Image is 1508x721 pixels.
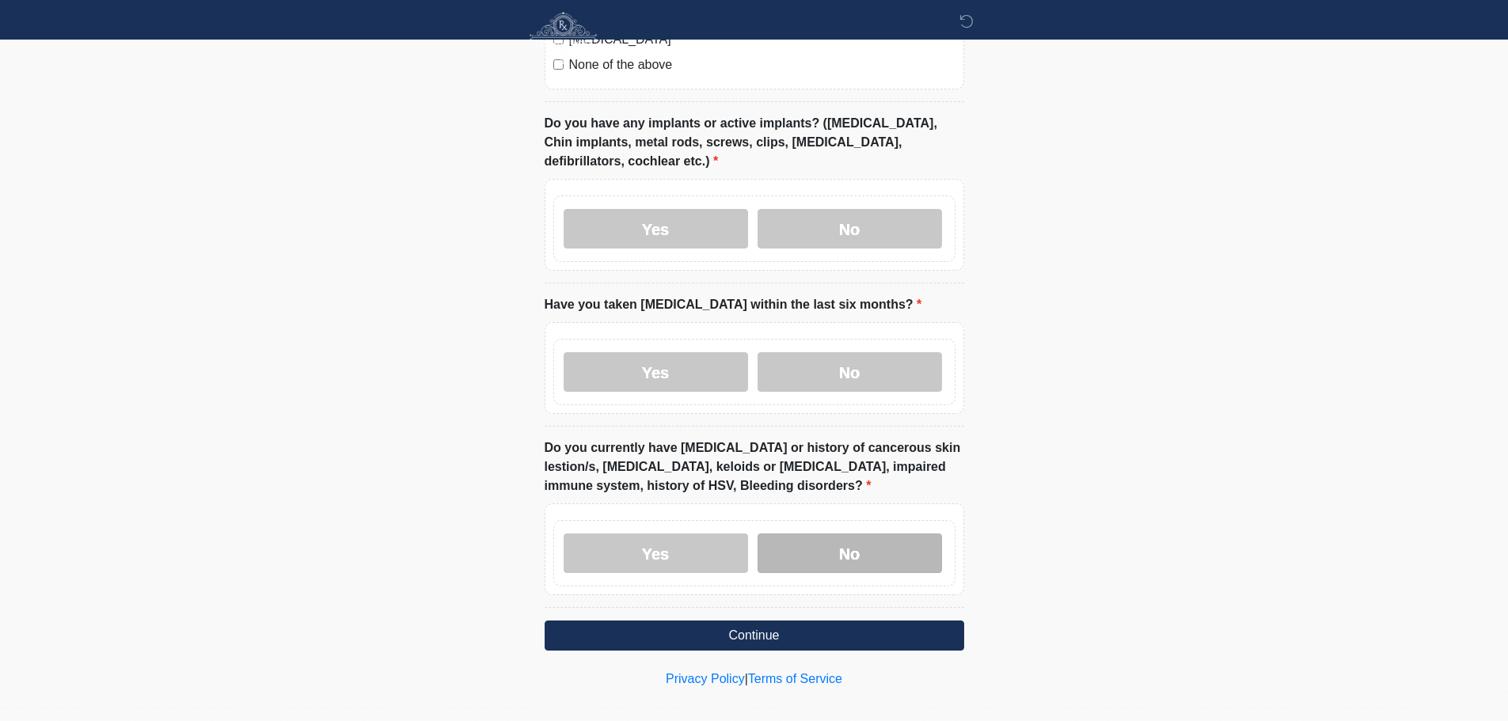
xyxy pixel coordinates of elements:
[564,533,748,573] label: Yes
[758,352,942,392] label: No
[564,352,748,392] label: Yes
[748,672,842,685] a: Terms of Service
[545,295,922,314] label: Have you taken [MEDICAL_DATA] within the last six months?
[545,114,964,171] label: Do you have any implants or active implants? ([MEDICAL_DATA], Chin implants, metal rods, screws, ...
[545,438,964,495] label: Do you currently have [MEDICAL_DATA] or history of cancerous skin lestion/s, [MEDICAL_DATA], kelo...
[529,12,598,64] img: Fresh Faces Rx Logo
[564,209,748,249] label: Yes
[758,533,942,573] label: No
[666,672,745,685] a: Privacy Policy
[745,672,748,685] a: |
[545,620,964,651] button: Continue
[758,209,942,249] label: No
